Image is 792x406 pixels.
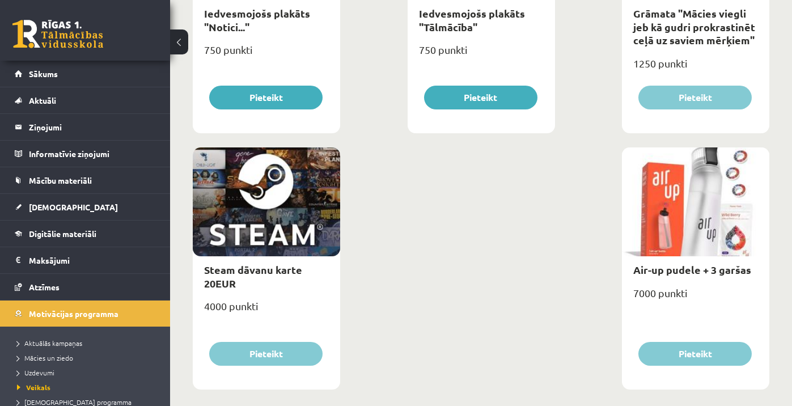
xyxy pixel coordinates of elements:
a: Iedvesmojošs plakāts "Notici..." [204,7,310,33]
button: Pieteikt [209,86,323,109]
a: Aktuālās kampaņas [17,338,159,348]
button: Pieteikt [638,342,752,366]
legend: Maksājumi [29,247,156,273]
a: Ziņojumi [15,114,156,140]
span: Sākums [29,69,58,79]
span: Aktuālās kampaņas [17,339,82,348]
a: Mācību materiāli [15,167,156,193]
a: Sākums [15,61,156,87]
div: 750 punkti [193,40,340,69]
span: Mācies un ziedo [17,353,73,362]
a: Digitālie materiāli [15,221,156,247]
span: Mācību materiāli [29,175,92,185]
div: 1250 punkti [622,54,769,82]
a: Air-up pudele + 3 garšas [633,263,751,276]
a: Uzdevumi [17,367,159,378]
a: Steam dāvanu karte 20EUR [204,263,302,289]
button: Pieteikt [209,342,323,366]
button: Pieteikt [638,86,752,109]
div: 7000 punkti [622,284,769,312]
a: Iedvesmojošs plakāts "Tālmācība" [419,7,525,33]
legend: Informatīvie ziņojumi [29,141,156,167]
a: [DEMOGRAPHIC_DATA] [15,194,156,220]
span: [DEMOGRAPHIC_DATA] [29,202,118,212]
a: Rīgas 1. Tālmācības vidusskola [12,20,103,48]
span: Aktuāli [29,95,56,105]
div: 4000 punkti [193,297,340,325]
a: Grāmata "Mācies viegli jeb kā gudri prokrastinēt ceļā uz saviem mērķiem" [633,7,755,46]
a: Atzīmes [15,274,156,300]
a: Aktuāli [15,87,156,113]
a: Veikals [17,382,159,392]
span: Digitālie materiāli [29,229,96,239]
span: Motivācijas programma [29,308,118,319]
a: Maksājumi [15,247,156,273]
button: Pieteikt [424,86,537,109]
a: Motivācijas programma [15,301,156,327]
a: Mācies un ziedo [17,353,159,363]
a: Informatīvie ziņojumi [15,141,156,167]
span: Veikals [17,383,50,392]
div: 750 punkti [408,40,555,69]
span: Uzdevumi [17,368,54,377]
span: Atzīmes [29,282,60,292]
legend: Ziņojumi [29,114,156,140]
